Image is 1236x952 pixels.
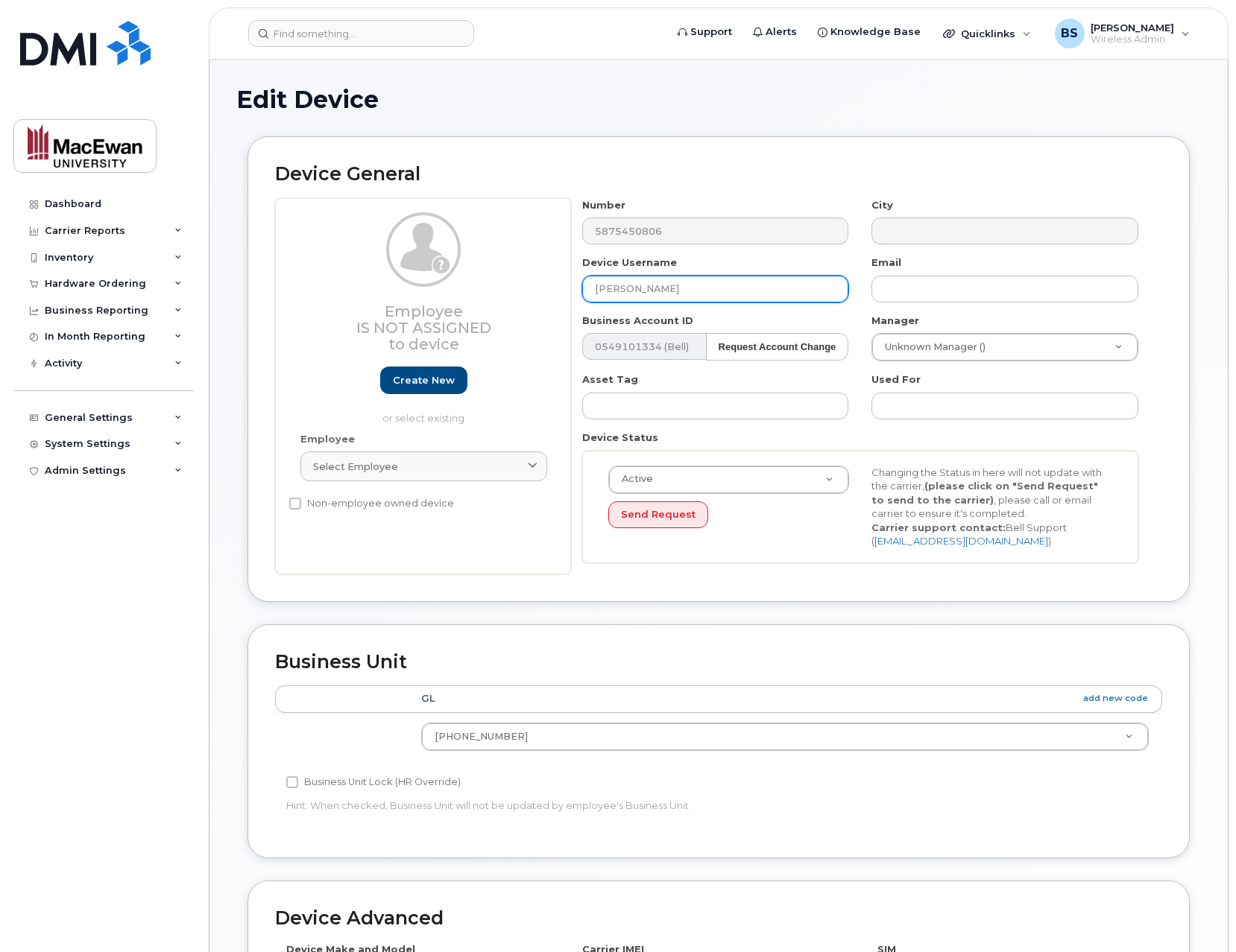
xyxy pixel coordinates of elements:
label: Non-employee owned device [289,495,454,513]
strong: (please click on "Send Request" to send to the carrier) [871,480,1098,506]
a: Unknown Manager () [872,334,1138,361]
label: Used For [871,372,921,387]
p: or select existing [300,411,547,425]
button: Send Request [608,501,708,529]
input: Non-employee owned device [289,498,301,510]
span: Is not assigned [356,319,491,337]
span: Unknown Manager () [876,340,986,354]
label: Asset Tag [582,372,638,387]
label: Manager [871,314,919,328]
div: Changing the Status in here will not update with the carrier, , please call or email carrier to e... [860,466,1123,548]
span: 01-112-23801 [435,731,528,742]
button: Request Account Change [706,333,849,361]
span: Select employee [313,460,398,474]
label: Number [582,198,625,212]
label: Business Unit Lock (HR Override) [286,773,461,791]
label: Device Status [582,431,658,445]
label: Employee [300,432,355,446]
a: [EMAIL_ADDRESS][DOMAIN_NAME] [874,535,1048,547]
label: City [871,198,893,212]
strong: Carrier support contact: [871,521,1006,533]
input: Business Unit Lock (HR Override) [286,776,298,788]
a: [PHONE_NUMBER] [422,723,1148,750]
h2: Business Unit [275,652,1162,673]
h3: Employee [300,303,547,352]
h1: Edit Device [236,86,1201,112]
p: Hint: When checked, Business Unit will not be updated by employee's Business Unit [286,799,854,813]
span: to device [388,335,459,353]
strong: Request Account Change [719,341,836,352]
label: Business Account ID [582,314,693,328]
label: Email [871,256,901,270]
span: Active [613,472,653,486]
th: GL [408,685,1162,712]
a: Select employee [300,451,547,481]
a: add new code [1083,692,1148,705]
a: Active [609,466,848,493]
a: Create new [380,366,467,394]
label: Device Username [582,256,677,270]
h2: Device General [275,164,1162,185]
h2: Device Advanced [275,908,1162,929]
